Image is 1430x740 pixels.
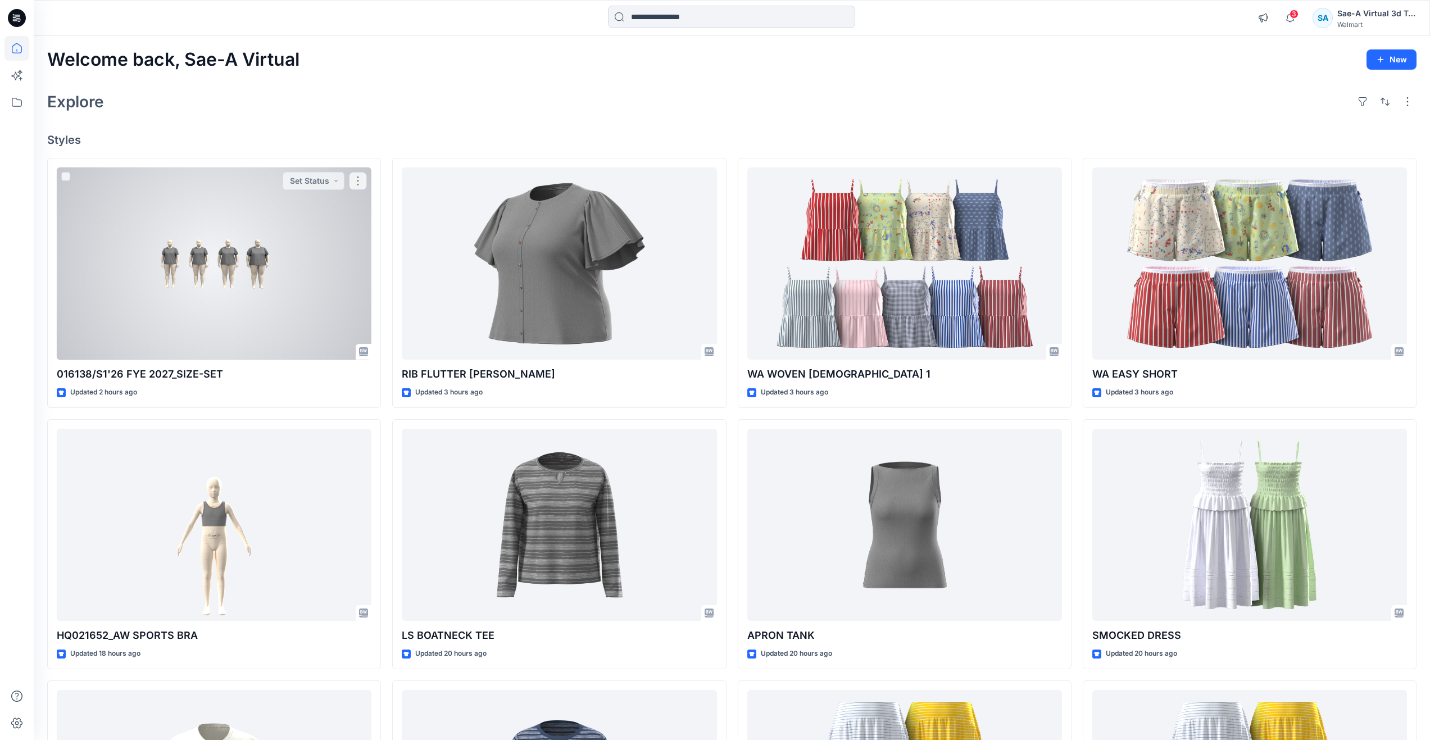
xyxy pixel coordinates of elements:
[747,628,1062,643] p: APRON TANK
[57,628,371,643] p: HQ021652_AW SPORTS BRA
[1313,8,1333,28] div: SA
[1092,628,1407,643] p: SMOCKED DRESS
[57,167,371,360] a: 016138/S1'26 FYE 2027_SIZE-SET
[415,648,487,660] p: Updated 20 hours ago
[1092,429,1407,621] a: SMOCKED DRESS
[1367,49,1417,70] button: New
[747,429,1062,621] a: APRON TANK
[761,648,832,660] p: Updated 20 hours ago
[747,366,1062,382] p: WA WOVEN [DEMOGRAPHIC_DATA] 1
[415,387,483,398] p: Updated 3 hours ago
[57,366,371,382] p: 016138/S1'26 FYE 2027_SIZE-SET
[1092,167,1407,360] a: WA EASY SHORT
[761,387,828,398] p: Updated 3 hours ago
[402,366,716,382] p: RIB FLUTTER [PERSON_NAME]
[1106,387,1173,398] p: Updated 3 hours ago
[402,167,716,360] a: RIB FLUTTER HENLEY
[47,133,1417,147] h4: Styles
[47,93,104,111] h2: Explore
[402,429,716,621] a: LS BOATNECK TEE
[70,387,137,398] p: Updated 2 hours ago
[1290,10,1299,19] span: 3
[1106,648,1177,660] p: Updated 20 hours ago
[57,429,371,621] a: HQ021652_AW SPORTS BRA
[1337,7,1416,20] div: Sae-A Virtual 3d Team
[47,49,299,70] h2: Welcome back, Sae-A Virtual
[747,167,1062,360] a: WA WOVEN CAMI 1
[70,648,140,660] p: Updated 18 hours ago
[402,628,716,643] p: LS BOATNECK TEE
[1092,366,1407,382] p: WA EASY SHORT
[1337,20,1416,29] div: Walmart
